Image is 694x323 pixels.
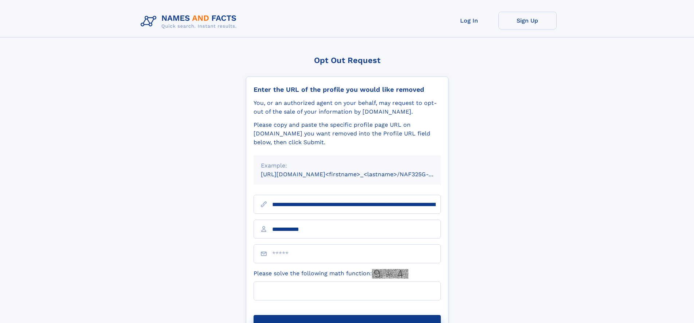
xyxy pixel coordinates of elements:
small: [URL][DOMAIN_NAME]<firstname>_<lastname>/NAF325G-xxxxxxxx [261,171,455,178]
label: Please solve the following math function: [254,269,408,279]
img: Logo Names and Facts [138,12,243,31]
a: Log In [440,12,498,29]
div: Please copy and paste the specific profile page URL on [DOMAIN_NAME] you want removed into the Pr... [254,121,441,147]
div: Opt Out Request [246,56,448,65]
div: Enter the URL of the profile you would like removed [254,86,441,94]
a: Sign Up [498,12,557,29]
div: Example: [261,161,434,170]
div: You, or an authorized agent on your behalf, may request to opt-out of the sale of your informatio... [254,99,441,116]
